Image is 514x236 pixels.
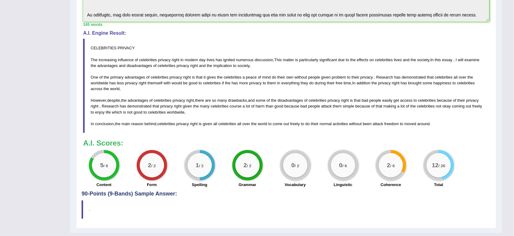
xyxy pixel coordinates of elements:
span: examine [465,58,480,62]
span: drawbacks [228,98,247,103]
span: access [400,98,413,103]
span: the [207,63,212,68]
span: people [308,104,320,108]
span: privacy [328,98,340,103]
span: some [423,81,432,85]
span: right [190,122,198,126]
span: behind [144,122,156,126]
span: is [295,58,298,62]
span: do [305,122,310,126]
h4: A.I. Engine Result: [83,30,489,36]
span: the [121,98,127,103]
span: right [341,98,349,103]
span: has [232,81,238,85]
span: because [284,104,299,108]
small: / 2 [199,164,203,168]
span: privacy [170,75,182,79]
span: that [376,104,382,108]
span: influence [118,58,134,62]
span: of [267,98,270,103]
label: Coherence [381,182,401,188]
span: problem [332,75,346,79]
span: to [301,122,304,126]
span: would [172,81,182,85]
span: so [212,98,216,103]
small: / 2 [295,164,299,168]
span: attack [321,104,332,108]
span: lot [401,104,405,108]
span: privacy [176,122,189,126]
span: and [248,98,255,103]
span: This [274,58,282,62]
span: of [258,75,261,79]
span: In [91,122,94,126]
span: their [458,98,465,103]
span: their [327,81,335,85]
span: people [308,75,320,79]
span: celebrities [151,75,169,79]
span: harm [256,104,265,108]
span: the [271,98,276,103]
blockquote: , , , , , , , , , , , , . [83,39,489,133]
span: out [283,122,289,126]
big: 2 [244,162,247,169]
span: good [189,81,198,85]
span: during [315,81,326,85]
span: come [273,122,283,126]
label: Linguistic [334,182,352,188]
span: Put a space after the comma, but not before the comma. (did you mean: ,) [374,75,375,79]
span: and [199,63,206,68]
span: gives [207,75,216,79]
span: advantages [97,63,118,68]
span: across [91,86,102,91]
span: the [104,86,109,91]
span: of [146,75,150,79]
span: is [199,122,202,126]
span: which [112,110,122,114]
span: all [213,122,217,126]
span: without [295,75,307,79]
small: / 2 [247,164,251,168]
span: in [277,81,280,85]
span: In [431,58,434,62]
span: society [238,63,250,68]
span: all [454,75,458,79]
span: many [200,104,210,108]
span: on [370,58,374,62]
span: activities [333,122,348,126]
span: enjoy [95,110,104,114]
span: simple [343,104,354,108]
span: all [238,122,241,126]
small: / 26 [438,164,445,168]
span: has [109,81,116,85]
span: One [91,75,98,79]
span: do [272,75,276,79]
span: them [333,104,342,108]
span: a [243,75,245,79]
span: lives [394,58,402,62]
span: is [192,75,195,79]
label: Vocabulary [285,182,306,188]
span: right [91,104,98,108]
span: lives [207,58,215,62]
span: In [352,81,356,85]
span: bad [301,104,307,108]
span: to [400,122,403,126]
span: reason [131,122,143,126]
span: privacy [160,104,173,108]
span: okay [442,104,451,108]
span: that [153,104,159,108]
span: themself [148,81,163,85]
span: without [349,122,362,126]
span: demonstrated [402,75,426,79]
label: Grammar [239,182,256,188]
span: increasing [99,58,117,62]
span: to [233,63,237,68]
span: privacy [158,58,171,62]
span: peace [246,75,257,79]
span: their [352,75,359,79]
span: of [153,63,157,68]
span: ignited [223,58,235,62]
span: than [266,104,273,108]
span: of [149,98,153,103]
